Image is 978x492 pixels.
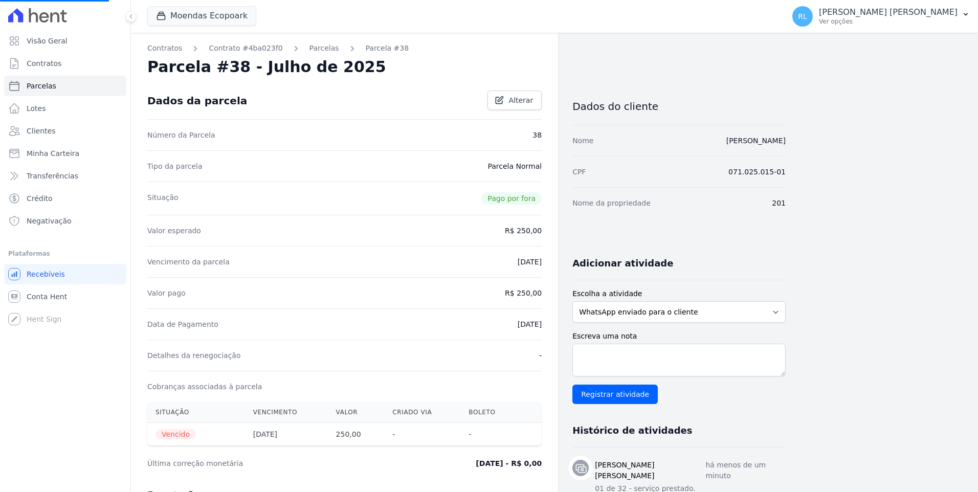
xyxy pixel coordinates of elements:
[147,402,245,423] th: Situação
[27,216,72,226] span: Negativação
[4,76,126,96] a: Parcelas
[539,350,542,361] dd: -
[728,167,786,177] dd: 071.025.015-01
[27,148,79,159] span: Minha Carteira
[572,331,786,342] label: Escreva uma nota
[819,17,958,26] p: Ver opções
[819,7,958,17] p: [PERSON_NAME] [PERSON_NAME]
[460,423,519,446] th: -
[595,460,705,481] h3: [PERSON_NAME] [PERSON_NAME]
[147,382,262,392] dt: Cobranças associadas à parcela
[27,126,55,136] span: Clientes
[772,198,786,208] dd: 201
[726,137,786,145] a: [PERSON_NAME]
[147,58,386,76] h2: Parcela #38 - Julho de 2025
[209,43,282,54] a: Contrato #4ba023f0
[487,91,542,110] a: Alterar
[518,319,542,329] dd: [DATE]
[705,460,786,481] p: há menos de um minuto
[4,53,126,74] a: Contratos
[147,350,241,361] dt: Detalhes da renegociação
[4,143,126,164] a: Minha Carteira
[328,423,385,446] th: 250,00
[147,257,230,267] dt: Vencimento da parcela
[4,121,126,141] a: Clientes
[505,288,542,298] dd: R$ 250,00
[155,429,196,439] span: Vencido
[476,458,542,468] dd: [DATE] - R$ 0,00
[487,161,542,171] dd: Parcela Normal
[147,130,215,140] dt: Número da Parcela
[4,166,126,186] a: Transferências
[572,100,786,113] h3: Dados do cliente
[27,81,56,91] span: Parcelas
[4,98,126,119] a: Lotes
[572,198,651,208] dt: Nome da propriedade
[27,292,67,302] span: Conta Hent
[27,269,65,279] span: Recebíveis
[309,43,339,54] a: Parcelas
[4,188,126,209] a: Crédito
[147,319,218,329] dt: Data de Pagamento
[147,226,201,236] dt: Valor esperado
[27,36,68,46] span: Visão Geral
[518,257,542,267] dd: [DATE]
[245,423,328,446] th: [DATE]
[4,211,126,231] a: Negativação
[27,58,61,69] span: Contratos
[572,424,692,437] h3: Histórico de atividades
[147,288,186,298] dt: Valor pago
[572,136,593,146] dt: Nome
[384,423,460,446] th: -
[366,43,409,54] a: Parcela #38
[798,13,807,20] span: RL
[245,402,328,423] th: Vencimento
[784,2,978,31] button: RL [PERSON_NAME] [PERSON_NAME] Ver opções
[8,248,122,260] div: Plataformas
[4,286,126,307] a: Conta Hent
[147,6,256,26] button: Moendas Ecopoark
[147,161,203,171] dt: Tipo da parcela
[4,264,126,284] a: Recebíveis
[147,95,247,107] div: Dados da parcela
[572,288,786,299] label: Escolha a atividade
[505,226,542,236] dd: R$ 250,00
[4,31,126,51] a: Visão Geral
[27,193,53,204] span: Crédito
[460,402,519,423] th: Boleto
[572,385,658,404] input: Registrar atividade
[27,103,46,114] span: Lotes
[532,130,542,140] dd: 38
[328,402,385,423] th: Valor
[147,192,179,205] dt: Situação
[384,402,460,423] th: Criado via
[508,95,533,105] span: Alterar
[572,257,673,270] h3: Adicionar atividade
[572,167,586,177] dt: CPF
[147,458,381,468] dt: Última correção monetária
[147,43,182,54] a: Contratos
[147,43,542,54] nav: Breadcrumb
[481,192,542,205] span: Pago por fora
[27,171,78,181] span: Transferências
